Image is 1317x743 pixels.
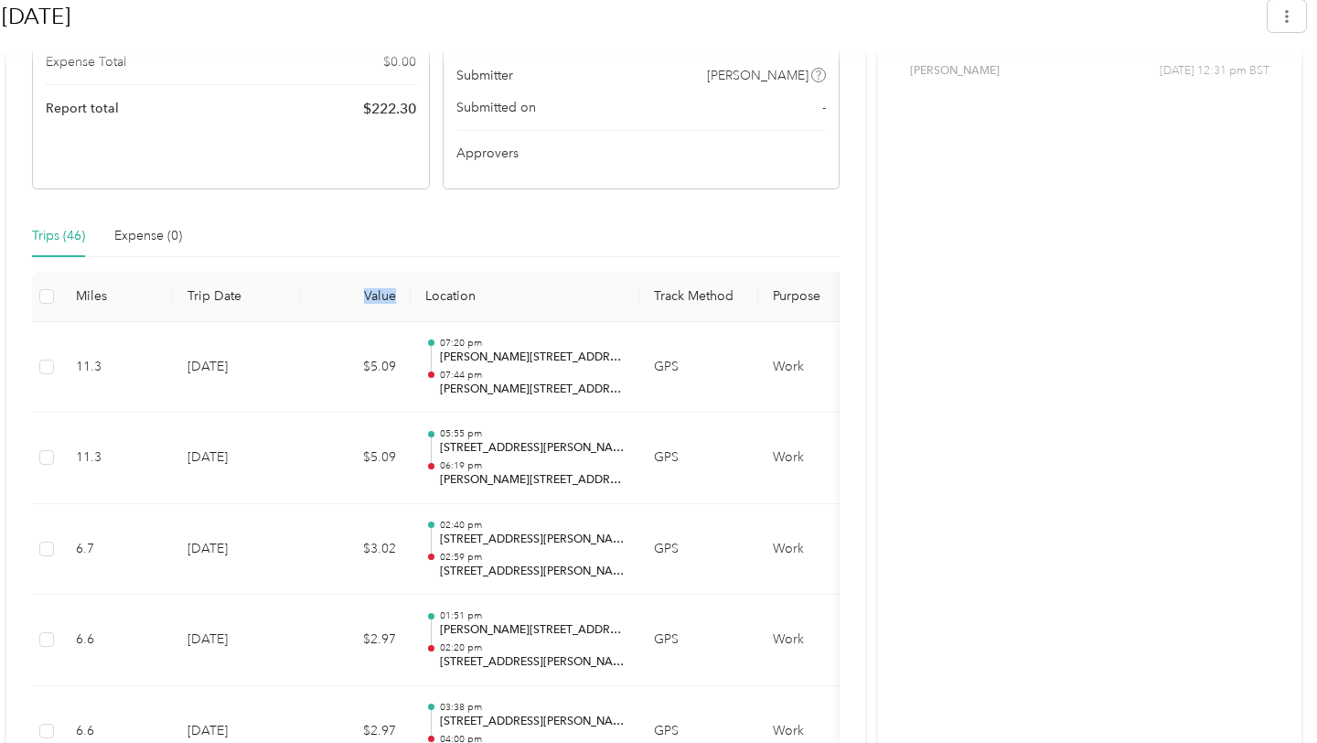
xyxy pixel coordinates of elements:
p: [STREET_ADDRESS][PERSON_NAME][PERSON_NAME] [440,564,625,580]
td: [DATE] [173,322,301,414]
span: [PERSON_NAME] [707,66,808,85]
p: 02:20 pm [440,641,625,654]
th: Purpose [758,272,895,322]
p: 07:20 pm [440,337,625,350]
div: Trips (46) [32,226,85,246]
th: Value [301,272,411,322]
th: Location [411,272,639,322]
th: Trip Date [173,272,301,322]
td: [DATE] [173,595,301,686]
td: [DATE] [173,413,301,504]
td: 11.3 [61,322,173,414]
td: [DATE] [173,504,301,596]
span: Submitted on [456,98,536,117]
p: [PERSON_NAME][STREET_ADDRESS][PERSON_NAME][PERSON_NAME] [440,382,625,398]
p: [STREET_ADDRESS][PERSON_NAME][PERSON_NAME] [440,532,625,548]
td: $5.09 [301,413,411,504]
td: Work [758,504,895,596]
td: GPS [639,595,758,686]
td: $2.97 [301,595,411,686]
td: Work [758,322,895,414]
td: Work [758,413,895,504]
td: $3.02 [301,504,411,596]
td: GPS [639,322,758,414]
td: GPS [639,413,758,504]
p: 02:59 pm [440,551,625,564]
span: Report total [46,99,119,118]
th: Miles [61,272,173,322]
p: 07:44 pm [440,369,625,382]
p: [PERSON_NAME][STREET_ADDRESS][PERSON_NAME] [440,472,625,489]
p: 03:38 pm [440,701,625,714]
p: [PERSON_NAME][STREET_ADDRESS][PERSON_NAME] [440,350,625,366]
p: 01:51 pm [440,609,625,622]
td: 6.7 [61,504,173,596]
td: $5.09 [301,322,411,414]
th: Track Method [639,272,758,322]
p: 06:19 pm [440,459,625,472]
span: - [822,98,826,117]
td: GPS [639,504,758,596]
span: Submitter [456,66,513,85]
span: [DATE] 12:31 pm BST [1160,63,1269,80]
p: [STREET_ADDRESS][PERSON_NAME][PERSON_NAME][PERSON_NAME] [440,654,625,671]
td: Work [758,595,895,686]
p: [STREET_ADDRESS][PERSON_NAME] [440,714,625,730]
p: [PERSON_NAME][STREET_ADDRESS][PERSON_NAME][PERSON_NAME] [440,622,625,639]
span: [PERSON_NAME] [910,63,1000,80]
p: [STREET_ADDRESS][PERSON_NAME][PERSON_NAME] [440,440,625,457]
span: $ 222.30 [363,98,416,120]
td: 6.6 [61,595,173,686]
td: 11.3 [61,413,173,504]
span: Approvers [456,144,519,163]
p: 05:55 pm [440,427,625,440]
p: 02:40 pm [440,519,625,532]
div: Expense (0) [114,226,182,246]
